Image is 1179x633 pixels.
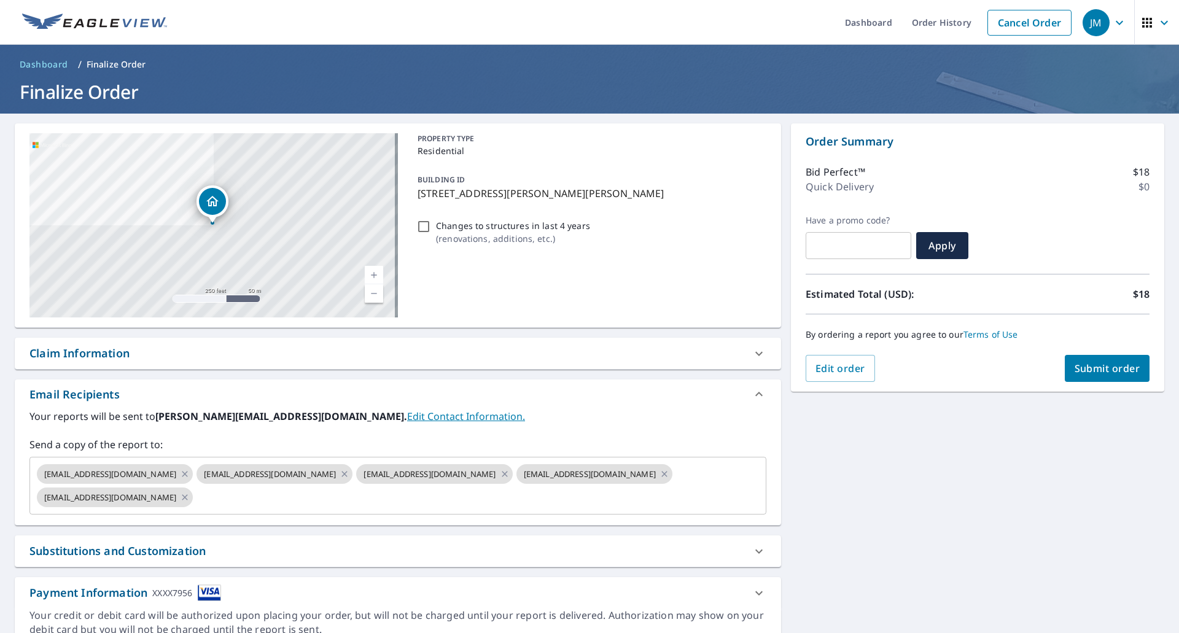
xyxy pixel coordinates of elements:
[806,355,875,382] button: Edit order
[29,409,766,424] label: Your reports will be sent to
[198,584,221,601] img: cardImage
[1075,362,1140,375] span: Submit order
[356,468,503,480] span: [EMAIL_ADDRESS][DOMAIN_NAME]
[806,179,874,194] p: Quick Delivery
[815,362,865,375] span: Edit order
[356,464,512,484] div: [EMAIL_ADDRESS][DOMAIN_NAME]
[15,55,73,74] a: Dashboard
[1138,179,1150,194] p: $0
[365,266,383,284] a: Current Level 17, Zoom In
[15,577,781,608] div: Payment InformationXXXX7956cardImage
[155,410,407,423] b: [PERSON_NAME][EMAIL_ADDRESS][DOMAIN_NAME].
[196,468,343,480] span: [EMAIL_ADDRESS][DOMAIN_NAME]
[29,543,206,559] div: Substitutions and Customization
[1083,9,1110,36] div: JM
[196,185,228,223] div: Dropped pin, building 1, Residential property, 9696 Thwing Rd Chardon, OH 44024
[22,14,167,32] img: EV Logo
[15,338,781,369] div: Claim Information
[37,468,184,480] span: [EMAIL_ADDRESS][DOMAIN_NAME]
[37,492,184,503] span: [EMAIL_ADDRESS][DOMAIN_NAME]
[926,239,959,252] span: Apply
[418,133,761,144] p: PROPERTY TYPE
[987,10,1072,36] a: Cancel Order
[806,133,1150,150] p: Order Summary
[78,57,82,72] li: /
[516,468,663,480] span: [EMAIL_ADDRESS][DOMAIN_NAME]
[37,464,193,484] div: [EMAIL_ADDRESS][DOMAIN_NAME]
[516,464,672,484] div: [EMAIL_ADDRESS][DOMAIN_NAME]
[1065,355,1150,382] button: Submit order
[29,345,130,362] div: Claim Information
[29,437,766,452] label: Send a copy of the report to:
[1133,287,1150,301] p: $18
[29,584,221,601] div: Payment Information
[916,232,968,259] button: Apply
[87,58,146,71] p: Finalize Order
[29,386,120,403] div: Email Recipients
[15,535,781,567] div: Substitutions and Customization
[418,174,465,185] p: BUILDING ID
[15,379,781,409] div: Email Recipients
[436,232,590,245] p: ( renovations, additions, etc. )
[418,144,761,157] p: Residential
[407,410,525,423] a: EditContactInfo
[15,79,1164,104] h1: Finalize Order
[806,165,865,179] p: Bid Perfect™
[152,584,192,601] div: XXXX7956
[365,284,383,303] a: Current Level 17, Zoom Out
[418,186,761,201] p: [STREET_ADDRESS][PERSON_NAME][PERSON_NAME]
[1133,165,1150,179] p: $18
[436,219,590,232] p: Changes to structures in last 4 years
[806,287,978,301] p: Estimated Total (USD):
[37,487,193,507] div: [EMAIL_ADDRESS][DOMAIN_NAME]
[963,328,1018,340] a: Terms of Use
[15,55,1164,74] nav: breadcrumb
[806,215,911,226] label: Have a promo code?
[196,464,352,484] div: [EMAIL_ADDRESS][DOMAIN_NAME]
[20,58,68,71] span: Dashboard
[806,329,1150,340] p: By ordering a report you agree to our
